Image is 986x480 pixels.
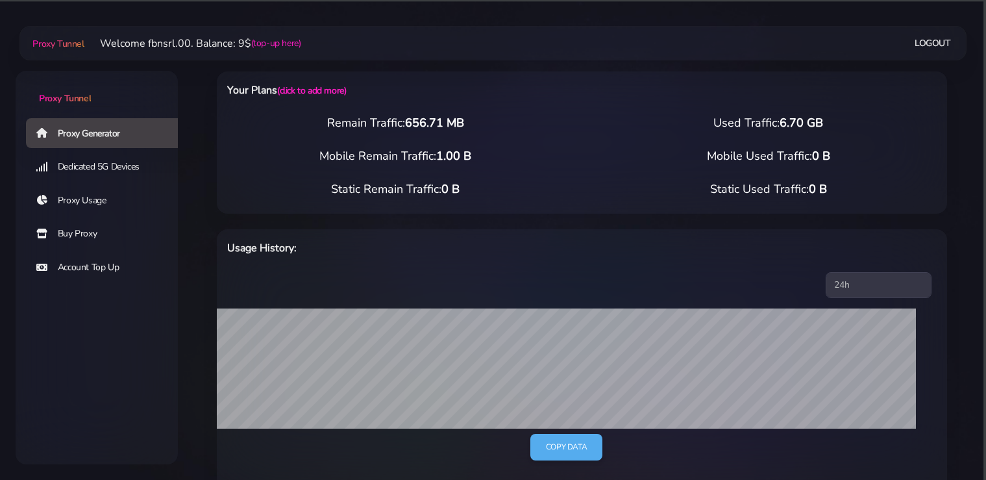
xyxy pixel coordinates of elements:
span: 6.70 GB [780,115,823,131]
a: Buy Proxy [26,219,188,249]
a: Logout [915,31,951,55]
span: 0 B [441,181,460,197]
div: Mobile Used Traffic: [582,147,955,165]
a: Dedicated 5G Devices [26,152,188,182]
div: Mobile Remain Traffic: [209,147,582,165]
a: (top-up here) [251,36,301,50]
span: 0 B [812,148,830,164]
span: 656.71 MB [405,115,464,131]
a: Copy data [530,434,602,461]
div: Used Traffic: [582,114,955,132]
a: (click to add more) [277,84,346,97]
a: Proxy Usage [26,186,188,216]
div: Static Used Traffic: [582,181,955,198]
a: Proxy Generator [26,118,188,148]
div: Remain Traffic: [209,114,582,132]
span: 1.00 B [436,148,471,164]
span: Proxy Tunnel [32,38,84,50]
h6: Usage History: [227,240,635,257]
a: Proxy Tunnel [16,71,178,105]
span: Proxy Tunnel [39,92,91,105]
a: Proxy Tunnel [30,33,84,54]
li: Welcome fbnsrl.00. Balance: 9$ [84,36,301,51]
h6: Your Plans [227,82,635,99]
span: 0 B [809,181,827,197]
div: Static Remain Traffic: [209,181,582,198]
iframe: Webchat Widget [923,417,970,464]
a: Account Top Up [26,253,188,283]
